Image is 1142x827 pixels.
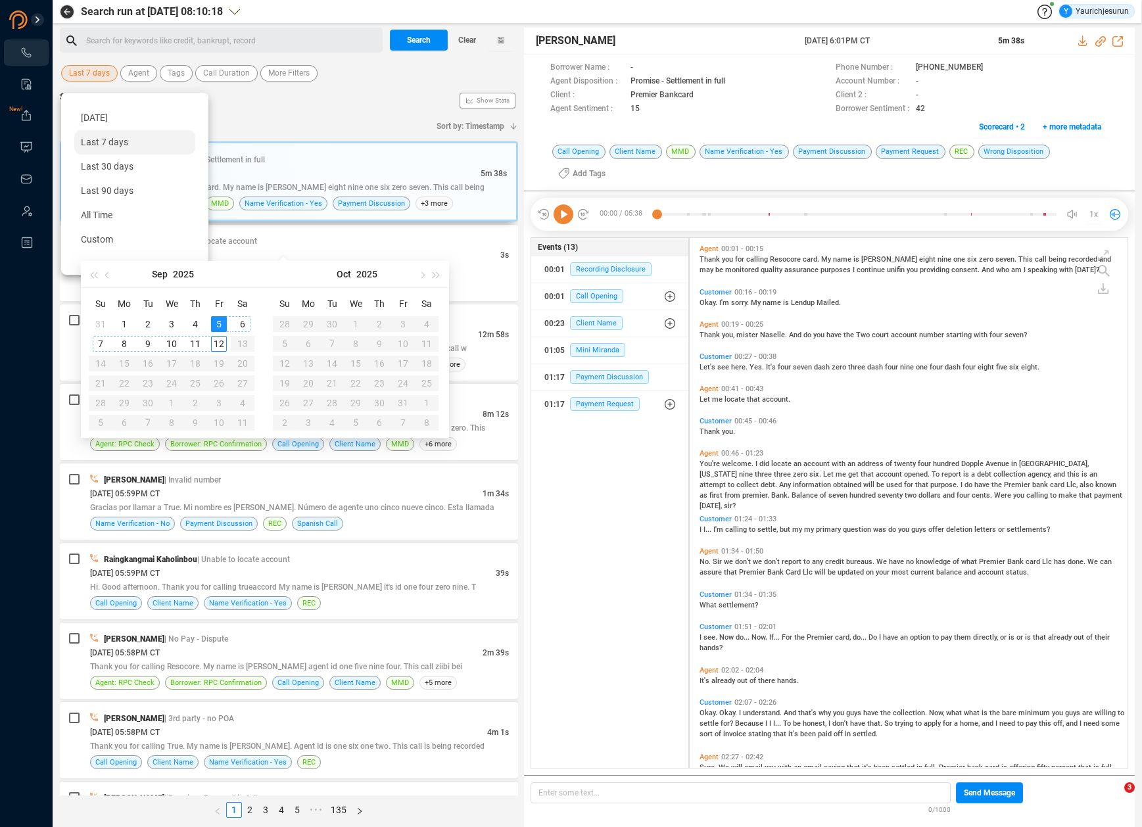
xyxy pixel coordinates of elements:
span: Clear [458,30,476,51]
span: court [872,331,891,339]
div: [PERSON_NAME]| Invalid number[DATE] 05:59PM CT1m 34sGracias por llamar a True. Mi nombre es [PERS... [60,463,518,540]
span: from [725,491,742,500]
span: four [989,331,1005,339]
span: six [967,255,979,264]
span: Custom [81,234,113,245]
div: 01:17 [544,367,565,388]
span: zero [979,255,995,264]
span: Agent [128,65,149,82]
img: prodigal-logo [9,11,82,29]
span: and [943,491,957,500]
span: you [898,525,911,534]
span: one [916,363,930,371]
div: 01:05 [544,340,565,361]
span: to [1050,491,1059,500]
span: eight [978,363,996,371]
span: Client Name [335,438,375,450]
span: to [728,481,736,489]
span: quality [761,266,784,274]
span: purpose. [930,481,961,489]
button: + more metadata [1035,116,1108,137]
span: Resocore [770,255,803,264]
span: Last 7 days [69,65,110,82]
span: hundred [933,460,961,468]
span: seven? [1005,331,1027,339]
span: 1x [1089,204,1098,225]
span: Call Opening [570,289,623,303]
span: offer [928,525,946,534]
span: me [712,395,725,404]
span: dash [867,363,885,371]
span: that [915,481,930,489]
span: Last 7 days [81,137,128,147]
span: in [1011,460,1019,468]
button: Tags [160,65,193,82]
span: [DATE] [81,112,108,123]
span: Thank you for calling Resocore card. My name is [PERSON_NAME] eight nine one six zero seven. This... [92,183,485,192]
span: known [1095,481,1116,489]
span: Mailed. [817,298,841,307]
span: monitored [725,266,761,274]
span: Llc, [1066,481,1080,489]
div: grid [696,241,1128,767]
div: [PERSON_NAME]| Promise - Settlement in full[DATE] 06:01PM CT5m 38sThank you for calling Resocore ... [60,141,518,222]
div: 00:01 [544,286,565,307]
button: Sep [152,261,168,287]
span: Recording Disclosure [570,262,652,276]
span: is [853,255,861,264]
span: or [998,525,1007,534]
span: Raingkangmai Kaholinbou [104,555,197,564]
span: New! [9,96,22,122]
span: the [844,331,856,339]
span: | Promise - Settlement in full [166,155,265,164]
span: with [832,460,847,468]
span: MMD [211,197,229,210]
span: hundred [849,491,878,500]
span: calling [1026,491,1050,500]
span: you. [722,427,735,436]
span: three [774,470,793,479]
span: Okay. [700,298,719,307]
span: first [709,491,725,500]
span: account [803,460,832,468]
div: [PERSON_NAME]| Unable to locate account[DATE] 06:01PM CT3s--Name Verification - No [60,225,518,301]
span: providing [920,266,951,274]
span: purposes [821,266,853,274]
span: Call Duration [203,65,250,82]
span: you [907,266,920,274]
span: Payment Request [570,397,640,411]
span: I'm [713,525,725,534]
span: make [1059,491,1079,500]
span: bank [1032,481,1050,489]
span: More Filters [268,65,310,82]
span: dash [945,363,963,371]
button: 2025 [173,261,194,287]
span: may [700,266,715,274]
button: 00:23Client Name [531,310,688,337]
button: 2025 [356,261,377,287]
span: assurance [784,266,821,274]
button: 00:01Recording Disclosure [531,256,688,283]
span: continue [857,266,887,274]
span: calling [725,525,749,534]
button: 1x [1085,205,1103,224]
span: primary [816,525,843,534]
span: four [778,363,793,371]
button: More Filters [260,65,318,82]
span: Avenue [986,460,1011,468]
span: +3 more [416,197,453,210]
span: me [836,470,848,479]
span: a [971,470,977,479]
span: dash [814,363,832,371]
span: you [1013,491,1026,500]
span: call [1035,255,1049,264]
span: To [932,470,941,479]
span: that [861,470,876,479]
span: 1m 34s [483,489,509,498]
button: Oct [337,261,351,287]
span: four [963,363,978,371]
span: Lendup [791,298,817,307]
span: collection [993,470,1028,479]
span: letters [974,525,998,534]
span: did [759,460,771,468]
